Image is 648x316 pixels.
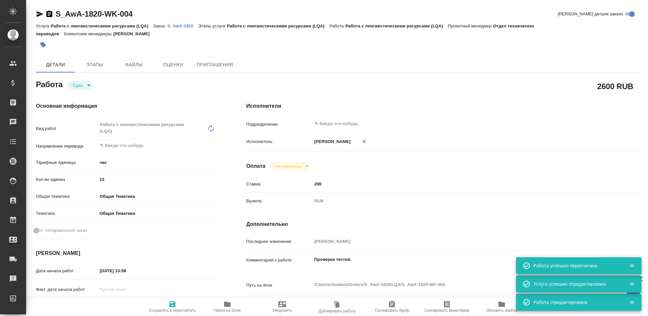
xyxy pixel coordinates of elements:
p: Работа с лингвистическими ресурсами (LQA) [345,24,448,28]
input: ✎ Введи что-нибудь [314,120,584,128]
a: S_AwA-1820-WK-004 [56,9,133,18]
h4: Дополнительно [246,220,641,228]
p: Направление перевода [36,143,97,150]
div: Сдан [68,81,93,90]
button: Добавить тэг [36,38,50,52]
button: Скопировать ссылку для ЯМессенджера [36,10,44,18]
div: Работа отредактирована [533,299,620,306]
p: Факт. дата начала работ [36,286,97,293]
span: Уведомить [272,308,292,313]
input: Пустое поле [97,285,154,294]
div: Общая Тематика [97,208,220,219]
button: Скопировать ссылку [45,10,53,18]
button: Open [604,123,606,124]
h4: [PERSON_NAME] [36,249,220,257]
h4: Основная информация [36,102,220,110]
p: Последнее изменение [246,238,312,245]
button: Сохранить и пересчитать [145,298,200,316]
button: Сдан [71,83,85,88]
p: Этапы услуги [198,24,227,28]
p: [PERSON_NAME] [312,138,350,145]
p: Проектный менеджер [448,24,493,28]
h4: Оплата [246,162,266,170]
input: ✎ Введи что-нибудь [99,142,196,150]
button: Уведомить [255,298,310,316]
p: Кол-во единиц [36,176,97,183]
span: [PERSON_NAME] детали заказа [558,11,623,17]
div: Сдан [271,162,311,171]
div: RUB [312,196,608,207]
textarea: Проверка тестов. [312,254,608,265]
p: Работа с лингвистическими ресурсами (LQA) [51,24,153,28]
span: Детали [40,61,71,69]
a: S_AwA-1820 [168,23,198,28]
span: Дублировать работу [318,309,356,313]
button: Закрыть [625,263,639,269]
p: Отдел технических переводов [36,24,534,36]
p: Путь на drive [246,282,312,289]
p: Валюта [246,198,312,204]
span: Приглашения [197,61,233,69]
h2: 2600 RUB [597,81,633,92]
button: Дублировать работу [310,298,364,316]
span: Оценки [157,61,189,69]
span: Этапы [79,61,110,69]
button: Папка на Drive [200,298,255,316]
p: S_AwA-1820 [168,24,198,28]
p: Заказ: [153,24,167,28]
p: Комментарий к работе [246,257,312,263]
h2: Работа [36,78,63,90]
h4: Исполнители [246,102,641,110]
p: Исполнитель [246,138,312,145]
span: Нотариальный заказ [45,227,87,234]
button: Закрыть [625,299,639,305]
p: Общая тематика [36,193,97,200]
p: Вид работ [36,125,97,132]
span: Файлы [118,61,150,69]
button: Скопировать мини-бриф [419,298,474,316]
p: Тарифные единицы [36,159,97,166]
span: Папка на Drive [214,308,241,313]
p: Подразделение [246,121,312,128]
p: Клиентские менеджеры [64,31,113,36]
p: Дата начала работ [36,268,97,274]
p: Услуга [36,24,51,28]
input: ✎ Введи что-нибудь [97,175,220,184]
button: Закрыть [625,281,639,287]
span: Скопировать бриф [375,308,409,313]
span: Сохранить и пересчитать [149,308,196,313]
input: ✎ Введи что-нибудь [97,266,154,276]
p: Тематика [36,210,97,217]
div: час [97,157,220,168]
input: ✎ Введи что-нибудь [312,179,608,189]
p: Работа [330,24,346,28]
textarea: /Clients/Awatera/Orders/S_AwA-1820/LQA/S_AwA-1820-WK-004 [312,279,608,290]
button: Open [217,145,218,146]
button: Не оплачена [274,164,303,169]
button: Обновить файлы [474,298,529,316]
div: Общая Тематика [97,191,220,202]
p: [PERSON_NAME] [113,31,154,36]
div: Услуга успешно отредактирована [533,281,620,287]
input: Пустое поле [312,237,608,246]
button: Удалить исполнителя [357,134,371,149]
span: Обновить файлы [486,308,518,313]
div: Работа успешно пересчитана [533,262,620,269]
p: Работа с лингвистическими ресурсами (LQA) [227,24,330,28]
p: Ставка [246,181,312,187]
button: Скопировать бриф [364,298,419,316]
span: Скопировать мини-бриф [424,308,469,313]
